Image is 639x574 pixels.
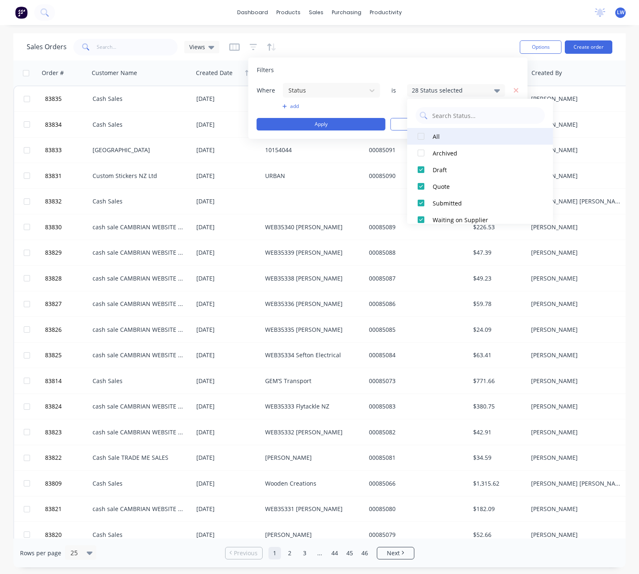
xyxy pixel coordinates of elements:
[42,69,64,77] div: Order #
[265,505,358,513] div: WEB35331 [PERSON_NAME]
[473,351,522,359] div: $63.41
[45,402,62,411] span: 83824
[196,479,258,488] div: [DATE]
[233,6,272,19] a: dashboard
[433,199,533,208] div: Submitted
[407,145,553,161] button: Archived
[45,274,62,283] span: 83828
[196,351,258,359] div: [DATE]
[283,547,296,559] a: Page 2
[93,454,185,462] div: Cash Sale TRADE ME SALES
[407,211,553,228] button: Waiting on Supplier
[407,195,553,211] button: Submitted
[473,428,522,436] div: $42.91
[93,428,185,436] div: cash sale CAMBRIAN WEBSITE SALES
[473,531,522,539] div: $52.66
[531,300,624,308] div: [PERSON_NAME]
[283,103,381,110] button: add
[531,248,624,257] div: [PERSON_NAME]
[369,402,461,411] div: 00085083
[531,274,624,283] div: [PERSON_NAME]
[45,95,62,103] span: 83835
[45,146,62,154] span: 83833
[92,69,137,77] div: Customer Name
[531,402,624,411] div: [PERSON_NAME]
[369,454,461,462] div: 00085081
[27,43,67,51] h1: Sales Orders
[265,454,358,462] div: [PERSON_NAME]
[412,86,487,95] div: 28 Status selected
[358,547,371,559] a: Page 46
[43,343,93,368] button: 83825
[265,479,358,488] div: Wooden Creations
[196,274,258,283] div: [DATE]
[45,505,62,513] span: 83821
[196,531,258,539] div: [DATE]
[369,377,461,385] div: 00085073
[45,531,62,539] span: 83820
[520,40,561,54] button: Options
[257,86,282,95] span: Where
[93,377,185,385] div: Cash Sales
[45,351,62,359] span: 83825
[531,197,624,206] div: [PERSON_NAME] [PERSON_NAME]
[265,172,358,180] div: URBAN
[531,505,624,513] div: [PERSON_NAME]
[473,377,522,385] div: $771.66
[196,146,258,154] div: [DATE]
[196,428,258,436] div: [DATE]
[531,377,624,385] div: [PERSON_NAME]
[93,120,185,129] div: Cash Sales
[531,479,624,488] div: [PERSON_NAME] [PERSON_NAME]
[196,197,258,206] div: [DATE]
[407,178,553,195] button: Quote
[369,479,461,488] div: 00085066
[431,107,541,124] input: Search Status...
[531,428,624,436] div: [PERSON_NAME]
[265,274,358,283] div: WEB35338 [PERSON_NAME]
[369,505,461,513] div: 00085080
[196,172,258,180] div: [DATE]
[93,402,185,411] div: cash sale CAMBRIAN WEBSITE SALES
[328,6,366,19] div: purchasing
[93,172,185,180] div: Custom Stickers NZ Ltd
[265,428,358,436] div: WEB35332 [PERSON_NAME]
[617,9,624,16] span: LW
[20,549,61,557] span: Rows per page
[265,223,358,231] div: WEB35340 [PERSON_NAME]
[433,216,533,224] div: Waiting on Supplier
[265,402,358,411] div: WEB35333 Flytackle NZ
[43,291,93,316] button: 83827
[43,189,93,214] button: 83832
[93,146,185,154] div: [GEOGRAPHIC_DATA]
[473,505,522,513] div: $182.09
[196,505,258,513] div: [DATE]
[45,223,62,231] span: 83830
[407,161,553,178] button: Draft
[43,86,93,111] button: 83835
[473,274,522,283] div: $49.23
[265,531,358,539] div: [PERSON_NAME]
[433,165,533,174] div: Draft
[305,6,328,19] div: sales
[473,402,522,411] div: $380.75
[369,223,461,231] div: 00085089
[196,454,258,462] div: [DATE]
[43,496,93,521] button: 83821
[45,326,62,334] span: 83826
[531,146,624,154] div: [PERSON_NAME]
[473,454,522,462] div: $34.59
[93,248,185,257] div: cash sale CAMBRIAN WEBSITE SALES
[268,547,281,559] a: Page 1 is your current page
[369,172,461,180] div: 00085090
[196,120,258,129] div: [DATE]
[93,531,185,539] div: Cash Sales
[313,547,326,559] a: Jump forward
[226,549,262,557] a: Previous page
[196,402,258,411] div: [DATE]
[93,326,185,334] div: cash sale CAMBRIAN WEBSITE SALES
[265,300,358,308] div: WEB35336 [PERSON_NAME]
[386,86,402,95] span: is
[531,172,624,180] div: [PERSON_NAME]
[473,300,522,308] div: $59.78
